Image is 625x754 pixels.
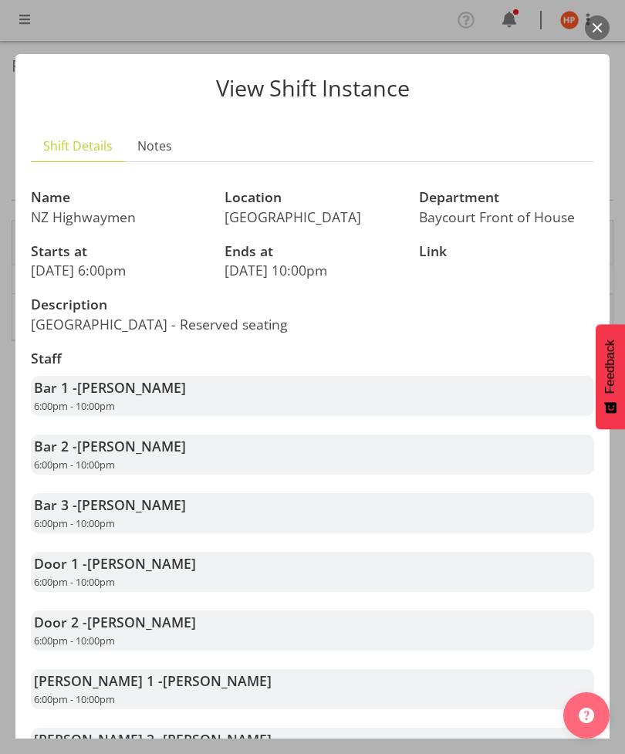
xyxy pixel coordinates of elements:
[34,671,272,690] strong: [PERSON_NAME] 1 -
[34,692,115,706] span: 6:00pm - 10:00pm
[163,730,272,749] span: [PERSON_NAME]
[31,351,594,367] h3: Staff
[34,437,186,455] strong: Bar 2 -
[77,437,186,455] span: [PERSON_NAME]
[34,458,115,472] span: 6:00pm - 10:00pm
[31,77,594,100] p: View Shift Instance
[225,190,400,205] h3: Location
[419,190,594,205] h3: Department
[34,730,272,749] strong: [PERSON_NAME] 2 -
[87,554,196,573] span: [PERSON_NAME]
[596,324,625,429] button: Feedback - Show survey
[225,208,400,225] p: [GEOGRAPHIC_DATA]
[77,378,186,397] span: [PERSON_NAME]
[31,208,206,225] p: NZ Highwaymen
[419,244,594,259] h3: Link
[34,495,186,514] strong: Bar 3 -
[225,262,400,279] p: [DATE] 10:00pm
[34,613,196,631] strong: Door 2 -
[43,137,113,155] span: Shift Details
[34,634,115,647] span: 6:00pm - 10:00pm
[34,575,115,589] span: 6:00pm - 10:00pm
[419,208,594,225] p: Baycourt Front of House
[34,399,115,413] span: 6:00pm - 10:00pm
[579,708,594,723] img: help-xxl-2.png
[34,378,186,397] strong: Bar 1 -
[34,516,115,530] span: 6:00pm - 10:00pm
[137,137,172,155] span: Notes
[31,190,206,205] h3: Name
[31,297,303,313] h3: Description
[31,316,303,333] p: [GEOGRAPHIC_DATA] - Reserved seating
[31,244,206,259] h3: Starts at
[87,613,196,631] span: [PERSON_NAME]
[163,671,272,690] span: [PERSON_NAME]
[31,262,206,279] p: [DATE] 6:00pm
[77,495,186,514] span: [PERSON_NAME]
[603,340,617,394] span: Feedback
[34,554,196,573] strong: Door 1 -
[225,244,400,259] h3: Ends at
